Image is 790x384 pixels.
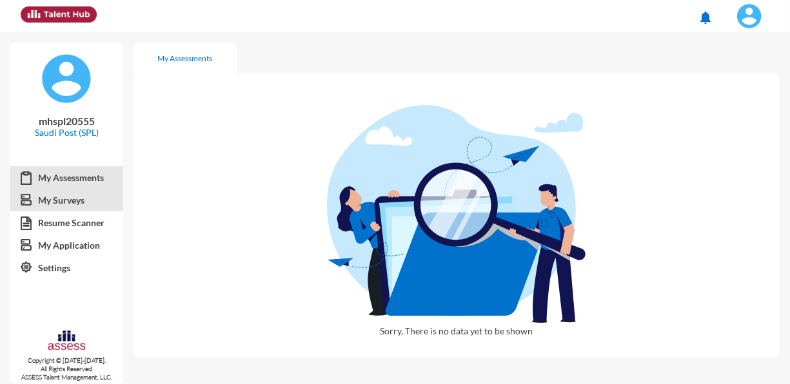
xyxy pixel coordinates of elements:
p: Sorry, There is no data yet to be shown [327,325,586,347]
a: Settings [10,256,123,280]
p: Saudi Post (SPL) [21,127,113,138]
img: assesscompany-logo.png [47,329,86,354]
img: default%20profile%20image.svg [41,53,92,104]
a: My Assessments [10,166,123,189]
mat-icon: notifications [698,10,713,25]
p: Copyright © [DATE]-[DATE]. All Rights Reserved. ASSESS Talent Management, LLC. [10,356,123,381]
a: My Application [10,234,123,257]
a: My Surveys [10,189,123,212]
div: My Assessments [157,53,212,63]
a: Resume Scanner [10,211,123,235]
p: mhspl20555 [21,115,113,127]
